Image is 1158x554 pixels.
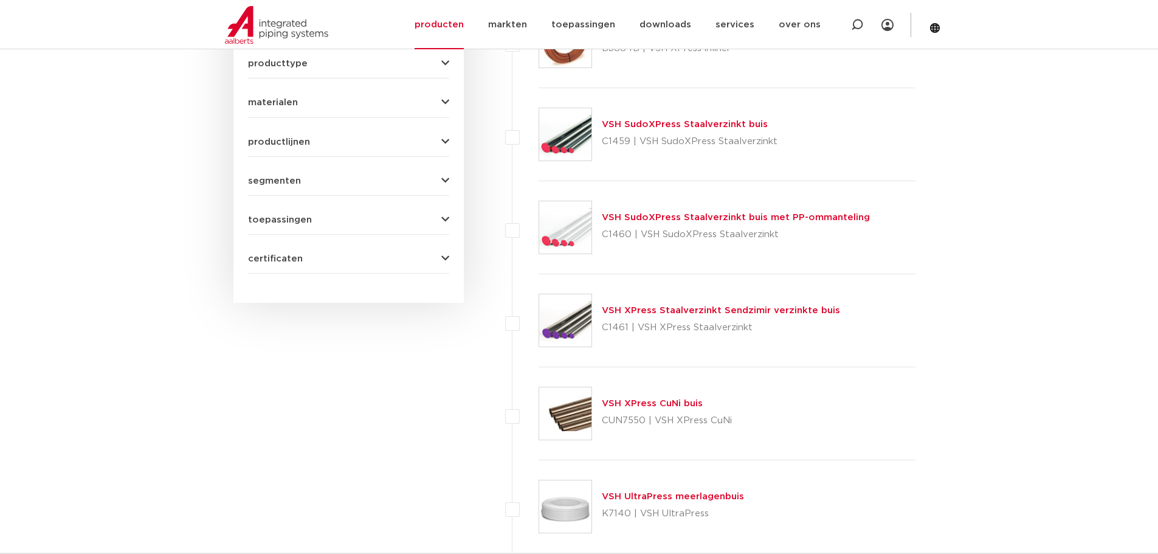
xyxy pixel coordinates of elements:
a: VSH XPress CuNi buis [602,399,703,408]
button: toepassingen [248,215,449,224]
span: toepassingen [248,215,312,224]
button: materialen [248,98,449,107]
button: certificaten [248,254,449,263]
p: K7140 | VSH UltraPress [602,504,744,524]
a: VSH SudoXPress Staalverzinkt buis [602,120,768,129]
img: Thumbnail for VSH XPress Staalverzinkt Sendzimir verzinkte buis [539,294,591,347]
span: materialen [248,98,298,107]
a: VSH XPress Staalverzinkt Sendzimir verzinkte buis [602,306,840,315]
p: C1460 | VSH SudoXPress Staalverzinkt [602,225,870,244]
a: VSH UltraPress meerlagenbuis [602,492,744,501]
p: CUN7550 | VSH XPress CuNi [602,411,732,431]
a: VSH SudoXPress Staalverzinkt buis met PP-ommanteling [602,213,870,222]
span: productlijnen [248,137,310,147]
span: producttype [248,59,308,68]
p: C1459 | VSH SudoXPress Staalverzinkt [602,132,777,151]
button: segmenten [248,176,449,185]
img: Thumbnail for VSH SudoXPress Staalverzinkt buis [539,108,591,161]
span: segmenten [248,176,301,185]
p: C1461 | VSH XPress Staalverzinkt [602,318,840,338]
img: Thumbnail for VSH XPress CuNi buis [539,387,591,440]
button: producttype [248,59,449,68]
span: certificaten [248,254,303,263]
img: Thumbnail for VSH UltraPress meerlagenbuis [539,480,591,533]
button: productlijnen [248,137,449,147]
img: Thumbnail for VSH SudoXPress Staalverzinkt buis met PP-ommanteling [539,201,591,254]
